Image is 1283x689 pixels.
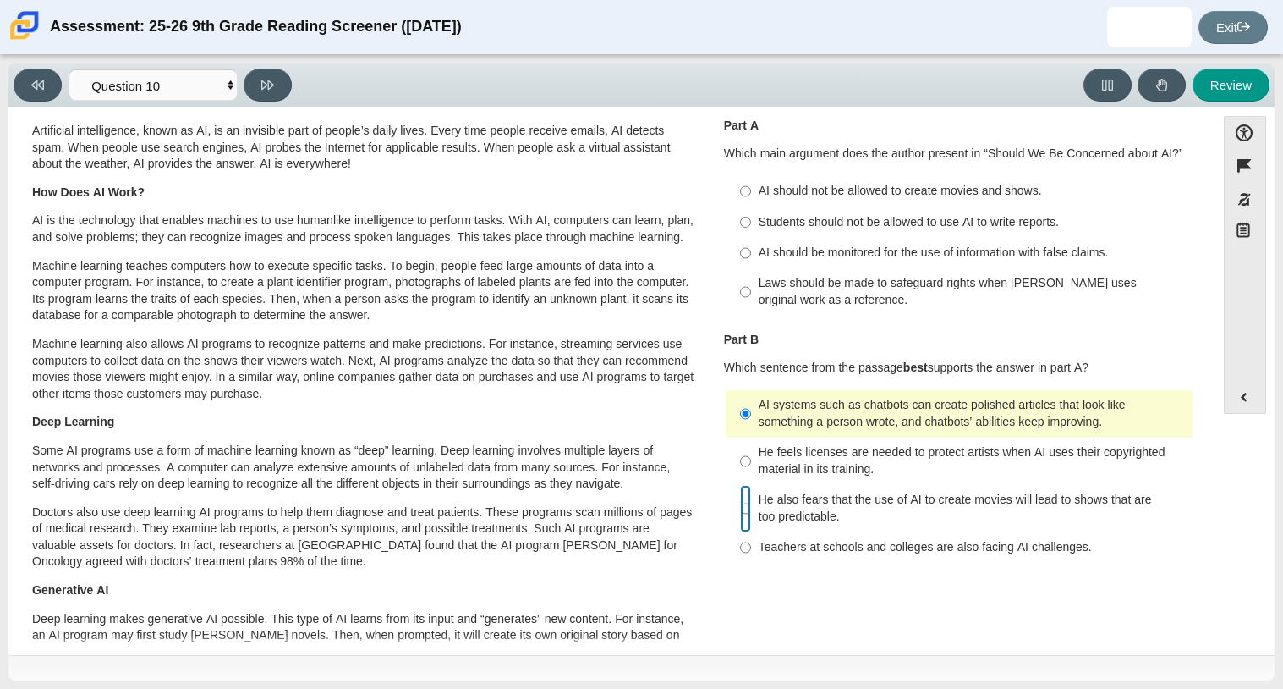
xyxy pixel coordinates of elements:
[32,212,696,245] p: AI is the technology that enables machines to use humanlike intelligence to perform tasks. With A...
[724,118,759,133] b: Part A
[50,7,462,47] div: Assessment: 25-26 9th Grade Reading Screener ([DATE])
[759,275,1186,308] div: Laws should be made to safeguard rights when [PERSON_NAME] uses original work as a reference.
[1136,14,1163,41] img: jesus.valdivia.RhEVbf
[903,360,928,375] b: best
[32,185,145,200] b: How Does AI Work?
[759,397,1186,430] div: AI systems such as chatbots can create polished articles that look like something a person wrote,...
[7,8,42,43] img: Carmen School of Science & Technology
[1224,149,1266,182] button: Flag item
[759,183,1186,200] div: AI should not be allowed to create movies and shows.
[1224,216,1266,251] button: Notepad
[759,539,1186,556] div: Teachers at schools and colleges are also facing AI challenges.
[1193,69,1269,102] button: Review
[759,245,1186,262] div: AI should be monitored for the use of information with false claims.
[724,146,1194,163] p: Which main argument does the author present in “Should We Be Concerned about AI?”
[32,443,696,493] p: Some AI programs use a form of machine learning known as “deep” learning. Deep learning involves ...
[32,123,696,173] p: Artificial intelligence, known as AI, is an invisible part of people’s daily lives. Every time pe...
[32,258,696,324] p: Machine learning teaches computers how to execute specific tasks. To begin, people feed large amo...
[17,116,1207,648] div: Assessment items
[1225,381,1265,413] button: Expand menu. Displays the button labels.
[1224,116,1266,149] button: Open Accessibility Menu
[1138,69,1186,102] button: Raise Your Hand
[32,582,108,598] b: Generative AI
[759,444,1186,477] div: He feels licenses are needed to protect artists when AI uses their copyrighted material in its tr...
[759,492,1186,525] div: He also fears that the use of AI to create movies will lead to shows that are too predictable.
[724,332,759,347] b: Part B
[32,504,696,570] p: Doctors also use deep learning AI programs to help them diagnose and treat patients. These progra...
[1198,11,1268,44] a: Exit
[759,214,1186,231] div: Students should not be allowed to use AI to write reports.
[724,360,1194,377] p: Which sentence from the passage supports the answer in part A?
[7,31,42,46] a: Carmen School of Science & Technology
[32,336,696,402] p: Machine learning also allows AI programs to recognize patterns and make predictions. For instance...
[32,414,114,429] b: Deep Learning
[1224,183,1266,216] button: Toggle response masking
